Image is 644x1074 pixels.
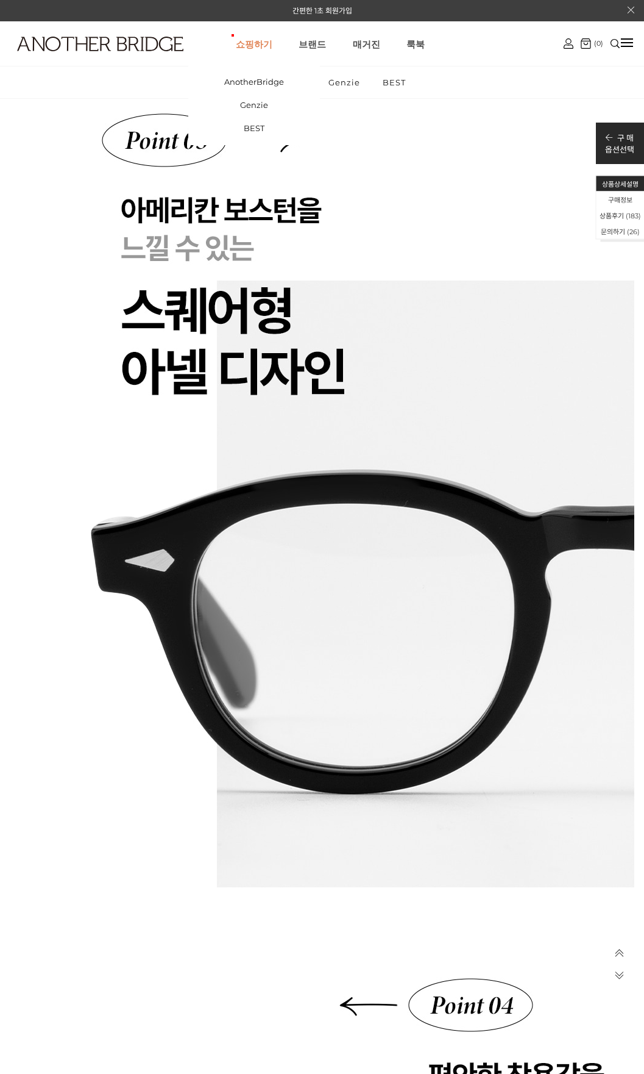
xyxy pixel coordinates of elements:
span: (0) [591,39,603,48]
a: BEST [372,66,416,98]
a: AnotherBridge [188,70,320,93]
a: Genzie [188,93,320,116]
a: logo [6,37,104,81]
img: search [610,39,620,48]
a: 홈 [4,387,80,417]
a: BEST [188,116,320,140]
a: Genzie [318,66,370,98]
a: 대화 [80,387,157,417]
a: 쇼핑하기 [236,22,272,66]
a: 설정 [157,387,234,417]
a: (0) [581,38,603,49]
img: cart [581,38,591,49]
span: 홈 [38,405,46,415]
span: 대화 [111,406,126,415]
span: 183 [628,212,639,220]
img: logo [17,37,183,51]
a: 브랜드 [299,22,326,66]
span: 설정 [188,405,203,415]
a: 매거진 [353,22,380,66]
a: 간편한 1초 회원가입 [292,6,352,15]
p: 옵션선택 [605,143,634,155]
p: 구 매 [605,132,634,143]
img: cart [564,38,573,49]
a: 룩북 [406,22,425,66]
